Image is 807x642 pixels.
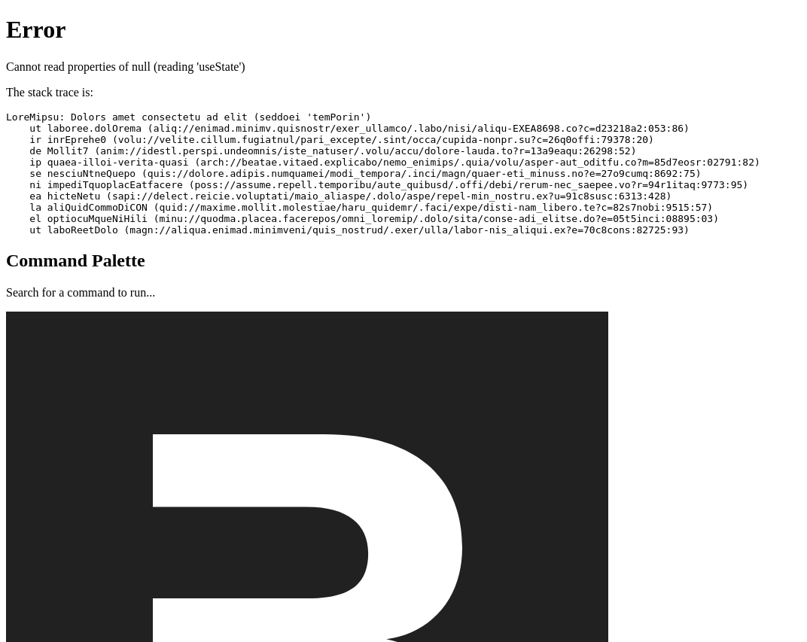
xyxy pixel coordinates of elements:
[6,111,801,236] pre: LoreMipsu: Dolors amet consectetu ad elit (seddoei 'temPorin') ut laboree.dolOrema (aliq://enimad...
[6,86,801,99] p: The stack trace is:
[6,60,801,74] p: Cannot read properties of null (reading 'useState')
[6,286,801,300] p: Search for a command to run...
[6,16,801,44] h1: Error
[6,251,801,271] h2: Command Palette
